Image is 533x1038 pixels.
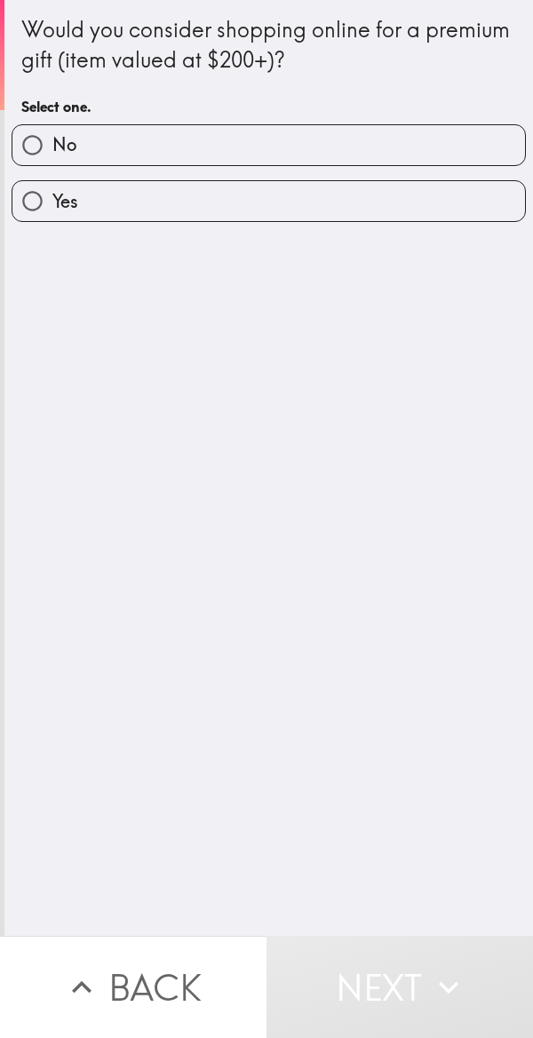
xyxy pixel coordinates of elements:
[21,15,516,75] div: Would you consider shopping online for a premium gift (item valued at $200+)?
[52,189,78,214] span: Yes
[12,181,525,221] button: Yes
[21,97,516,116] h6: Select one.
[12,125,525,165] button: No
[266,936,533,1038] button: Next
[52,132,76,157] span: No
